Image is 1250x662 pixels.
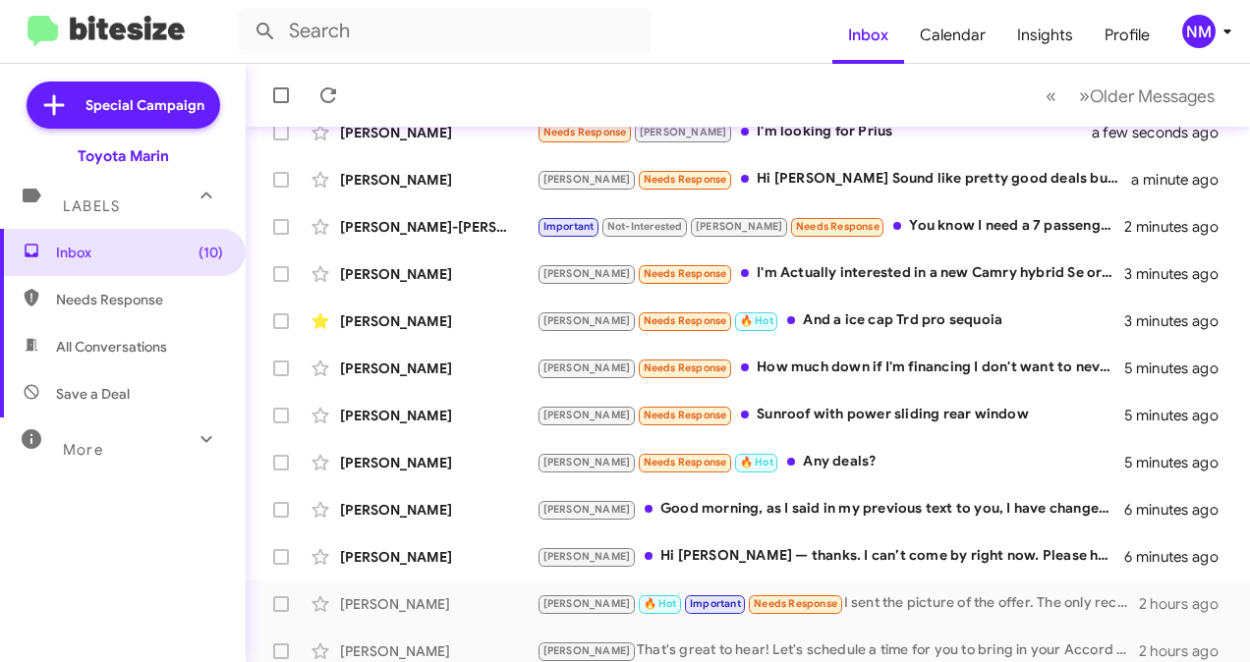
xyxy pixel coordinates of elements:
[537,168,1131,191] div: Hi [PERSON_NAME] Sound like pretty good deals but for now, I wasn't planning to have Tacoma. H.Ev...
[543,456,631,469] span: [PERSON_NAME]
[644,409,727,421] span: Needs Response
[644,597,677,610] span: 🔥 Hot
[537,498,1124,521] div: Good morning, as I said in my previous text to you, I have changed my mind. I will reach out if I...
[1046,83,1056,108] span: «
[56,384,130,404] span: Save a Deal
[56,290,223,309] span: Needs Response
[1124,406,1234,425] div: 5 minutes ago
[543,267,631,280] span: [PERSON_NAME]
[340,547,537,567] div: [PERSON_NAME]
[1035,76,1226,116] nav: Page navigation example
[199,243,223,262] span: (10)
[537,215,1124,238] div: You know I need a 7 passenger vehicle
[1034,76,1068,116] button: Previous
[832,7,904,64] a: Inbox
[543,550,631,563] span: [PERSON_NAME]
[1089,7,1165,64] a: Profile
[78,146,169,166] div: Toyota Marin
[1139,594,1234,614] div: 2 hours ago
[537,121,1116,143] div: I'm looking for Prius
[1090,85,1215,107] span: Older Messages
[1124,311,1234,331] div: 3 minutes ago
[1116,123,1234,142] div: a few seconds ago
[796,220,880,233] span: Needs Response
[696,220,783,233] span: [PERSON_NAME]
[690,597,741,610] span: Important
[537,357,1124,379] div: How much down if I'm financing I don't want to never lease anything!!.
[543,503,631,516] span: [PERSON_NAME]
[644,456,727,469] span: Needs Response
[754,597,837,610] span: Needs Response
[1067,76,1226,116] button: Next
[27,82,220,129] a: Special Campaign
[340,594,537,614] div: [PERSON_NAME]
[340,170,537,190] div: [PERSON_NAME]
[740,456,773,469] span: 🔥 Hot
[537,545,1124,568] div: Hi [PERSON_NAME] — thanks. I can’t come by right now. Please have your sales manager email a mana...
[537,592,1139,615] div: I sent the picture of the offer. The only reconditioning it will need is an exterior wash and may...
[340,311,537,331] div: [PERSON_NAME]
[543,644,631,657] span: [PERSON_NAME]
[644,314,727,327] span: Needs Response
[537,404,1124,426] div: Sunroof with power sliding rear window
[340,123,537,142] div: [PERSON_NAME]
[1079,83,1090,108] span: »
[537,262,1124,285] div: I'm Actually interested in a new Camry hybrid Se or xle , XSE
[543,361,631,374] span: [PERSON_NAME]
[1165,15,1228,48] button: NM
[1139,641,1234,661] div: 2 hours ago
[340,453,537,472] div: [PERSON_NAME]
[63,441,103,459] span: More
[1001,7,1089,64] a: Insights
[340,217,537,237] div: [PERSON_NAME]-[PERSON_NAME]
[537,639,1139,662] div: That's great to hear! Let's schedule a time for you to bring in your Accord Hybrid for an evaluat...
[644,361,727,374] span: Needs Response
[238,8,651,55] input: Search
[1124,547,1234,567] div: 6 minutes ago
[740,314,773,327] span: 🔥 Hot
[85,95,204,115] span: Special Campaign
[340,264,537,284] div: [PERSON_NAME]
[1124,500,1234,520] div: 6 minutes ago
[543,173,631,186] span: [PERSON_NAME]
[1131,170,1234,190] div: a minute ago
[607,220,683,233] span: Not-Interested
[644,267,727,280] span: Needs Response
[1124,264,1234,284] div: 3 minutes ago
[1124,359,1234,378] div: 5 minutes ago
[340,406,537,425] div: [PERSON_NAME]
[543,126,627,138] span: Needs Response
[56,337,167,357] span: All Conversations
[537,451,1124,473] div: Any deals?
[1182,15,1216,48] div: NM
[1124,217,1234,237] div: 2 minutes ago
[340,641,537,661] div: [PERSON_NAME]
[543,220,595,233] span: Important
[537,309,1124,332] div: And a ice cap Trd pro sequoia
[1124,453,1234,472] div: 5 minutes ago
[543,314,631,327] span: [PERSON_NAME]
[644,173,727,186] span: Needs Response
[640,126,727,138] span: [PERSON_NAME]
[543,597,631,610] span: [PERSON_NAME]
[543,409,631,421] span: [PERSON_NAME]
[904,7,1001,64] a: Calendar
[56,243,223,262] span: Inbox
[63,197,120,215] span: Labels
[340,359,537,378] div: [PERSON_NAME]
[340,500,537,520] div: [PERSON_NAME]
